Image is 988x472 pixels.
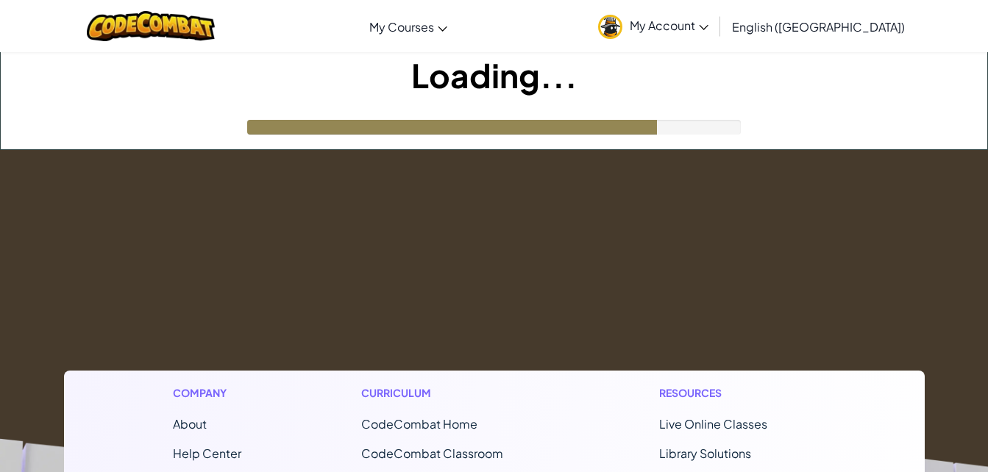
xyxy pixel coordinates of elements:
a: Live Online Classes [659,416,767,432]
img: avatar [598,15,622,39]
a: English ([GEOGRAPHIC_DATA]) [725,7,912,46]
a: My Courses [362,7,455,46]
span: English ([GEOGRAPHIC_DATA]) [732,19,905,35]
a: Help Center [173,446,241,461]
span: My Account [630,18,708,33]
a: Library Solutions [659,446,751,461]
h1: Company [173,385,241,401]
a: CodeCombat Classroom [361,446,503,461]
span: My Courses [369,19,434,35]
h1: Loading... [1,52,987,98]
h1: Curriculum [361,385,539,401]
span: CodeCombat Home [361,416,477,432]
h1: Resources [659,385,816,401]
a: About [173,416,207,432]
img: CodeCombat logo [87,11,216,41]
a: My Account [591,3,716,49]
